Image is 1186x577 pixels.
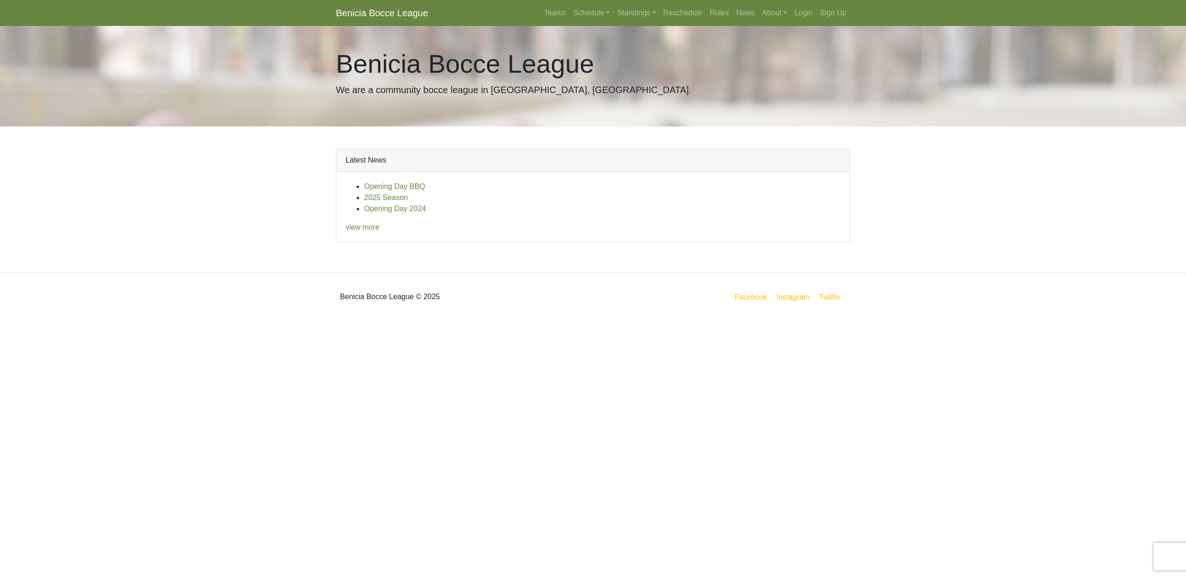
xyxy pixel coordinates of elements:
div: Benicia Bocce League © 2025 [329,280,593,314]
a: Reschedule [660,4,707,22]
p: We are a community bocce league in [GEOGRAPHIC_DATA], [GEOGRAPHIC_DATA]. [336,83,850,97]
a: News [732,4,758,22]
a: Rules [706,4,732,22]
a: Login [791,4,816,22]
a: Instagram [775,291,811,303]
a: Opening Day BBQ [364,182,425,190]
a: Twitter [817,291,848,303]
a: Facebook [733,291,769,303]
h1: Benicia Bocce League [336,48,850,79]
a: Sign Up [816,4,850,22]
a: view more [346,223,379,231]
a: Schedule [570,4,614,22]
a: About [758,4,791,22]
div: Latest News [336,149,850,172]
a: Benicia Bocce League [336,4,428,22]
a: Standings [613,4,659,22]
a: Teams [540,4,569,22]
a: 2025 Season [364,194,408,201]
a: Opening Day 2024 [364,205,426,213]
